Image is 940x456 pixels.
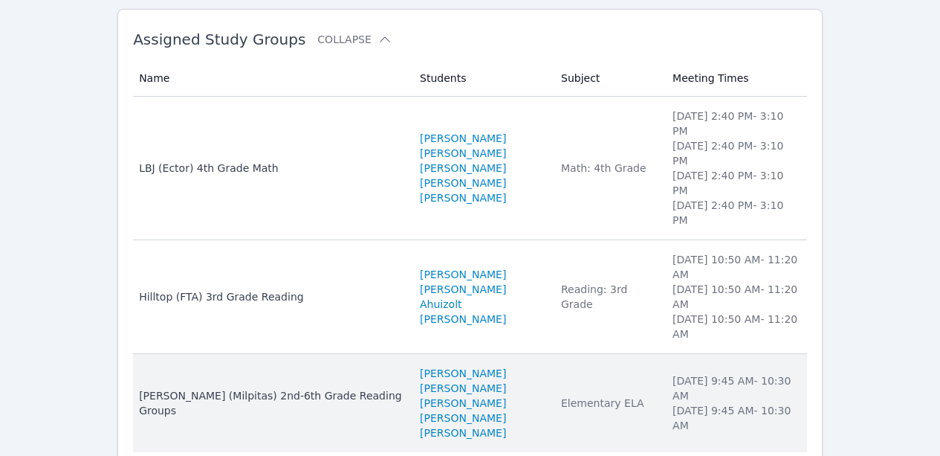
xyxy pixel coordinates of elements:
[420,297,543,327] a: Ahuizolt [PERSON_NAME]
[139,289,402,304] div: Hilltop (FTA) 3rd Grade Reading
[420,366,506,381] a: [PERSON_NAME]
[133,240,807,354] tr: Hilltop (FTA) 3rd Grade Reading[PERSON_NAME][PERSON_NAME]Ahuizolt [PERSON_NAME]Reading: 3rd Grade...
[420,176,506,190] a: [PERSON_NAME]
[552,60,664,97] th: Subject
[672,252,798,282] li: [DATE] 10:50 AM - 11:20 AM
[672,282,798,312] li: [DATE] 10:50 AM - 11:20 AM
[672,198,798,228] li: [DATE] 2:40 PM - 3:10 PM
[672,373,798,403] li: [DATE] 9:45 AM - 10:30 AM
[133,30,305,48] span: Assigned Study Groups
[672,109,798,138] li: [DATE] 2:40 PM - 3:10 PM
[561,161,655,176] div: Math: 4th Grade
[420,161,506,176] a: [PERSON_NAME]
[420,411,506,426] a: [PERSON_NAME]
[133,60,411,97] th: Name
[672,312,798,341] li: [DATE] 10:50 AM - 11:20 AM
[420,396,506,411] a: [PERSON_NAME]
[420,267,506,282] a: [PERSON_NAME]
[672,138,798,168] li: [DATE] 2:40 PM - 3:10 PM
[317,32,392,47] button: Collapse
[672,403,798,433] li: [DATE] 9:45 AM - 10:30 AM
[672,168,798,198] li: [DATE] 2:40 PM - 3:10 PM
[420,282,506,297] a: [PERSON_NAME]
[420,426,506,440] a: [PERSON_NAME]
[133,97,807,240] tr: LBJ (Ector) 4th Grade Math[PERSON_NAME][PERSON_NAME][PERSON_NAME][PERSON_NAME][PERSON_NAME]Math: ...
[133,354,807,452] tr: [PERSON_NAME] (Milpitas) 2nd-6th Grade Reading Groups[PERSON_NAME][PERSON_NAME][PERSON_NAME][PERS...
[420,146,506,161] a: [PERSON_NAME]
[420,190,506,205] a: [PERSON_NAME]
[561,282,655,312] div: Reading: 3rd Grade
[420,131,506,146] a: [PERSON_NAME]
[139,388,402,418] div: [PERSON_NAME] (Milpitas) 2nd-6th Grade Reading Groups
[664,60,807,97] th: Meeting Times
[411,60,552,97] th: Students
[139,161,402,176] div: LBJ (Ector) 4th Grade Math
[420,381,506,396] a: [PERSON_NAME]
[561,396,655,411] div: Elementary ELA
